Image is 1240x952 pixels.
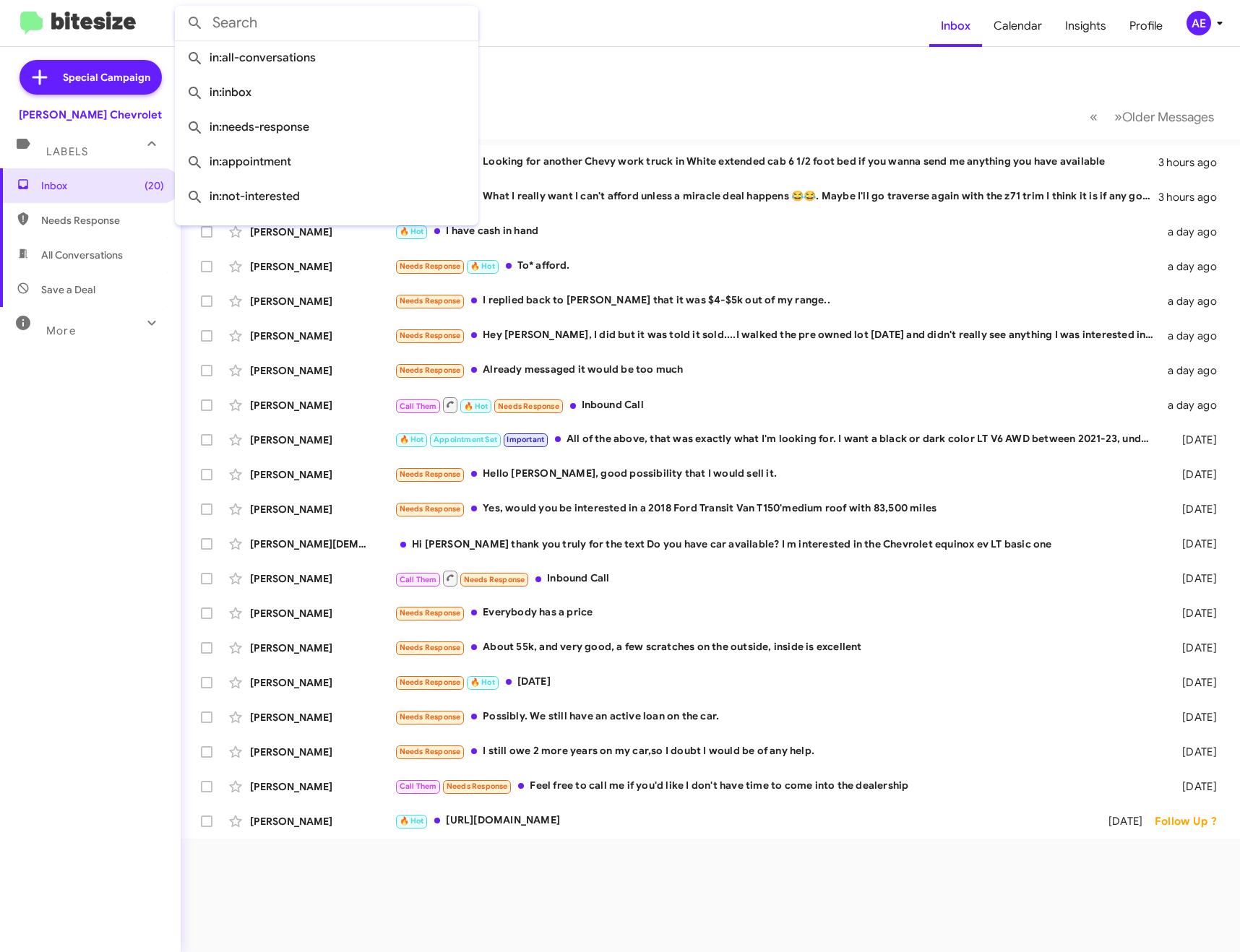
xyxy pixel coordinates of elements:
[250,537,395,551] div: [PERSON_NAME][DEMOGRAPHIC_DATA]
[395,639,1161,656] div: About 55k, and very good, a few scratches on the outside, inside is excellent
[400,296,461,306] span: Needs Response
[1161,398,1228,412] div: a day ago
[395,743,1161,760] div: I still owe 2 more years on my car,so I doubt I would be of any help.
[1174,11,1224,35] button: AE
[464,575,525,584] span: Needs Response
[20,60,162,95] a: Special Campaign
[395,537,1161,551] div: Hi [PERSON_NAME] thank you truly for the text Do you have car available? I m interested in the Ch...
[46,145,88,158] span: Labels
[250,433,395,447] div: [PERSON_NAME]
[145,178,164,193] span: (20)
[464,402,488,411] span: 🔥 Hot
[250,814,395,828] div: [PERSON_NAME]
[250,606,395,620] div: [PERSON_NAME]
[250,745,395,759] div: [PERSON_NAME]
[395,709,1161,725] div: Possibly. We still have an active loan on the car.
[434,435,497,444] span: Appointment Set
[1082,102,1223,131] nav: Page navigation example
[447,782,508,791] span: Needs Response
[400,227,424,236] span: 🔥 Hot
[400,678,461,687] span: Needs Response
[63,70,150,85] span: Special Campaign
[1161,502,1228,516] div: [DATE]
[250,294,395,308] div: [PERSON_NAME]
[1161,363,1228,378] div: a day ago
[1158,155,1228,170] div: 3 hours ago
[175,6,478,40] input: Search
[1161,675,1228,690] div: [DATE]
[19,108,162,122] div: [PERSON_NAME] Chevrolet
[250,363,395,378] div: [PERSON_NAME]
[186,40,467,75] span: in:all-conversations
[250,329,395,343] div: [PERSON_NAME]
[400,331,461,340] span: Needs Response
[400,402,437,411] span: Call Them
[41,282,95,297] span: Save a Deal
[1161,467,1228,482] div: [DATE]
[250,259,395,274] div: [PERSON_NAME]
[400,575,437,584] span: Call Them
[1081,102,1106,131] button: Previous
[46,324,76,337] span: More
[1161,225,1228,239] div: a day ago
[1106,102,1223,131] button: Next
[400,261,461,271] span: Needs Response
[400,782,437,791] span: Call Them
[1054,5,1118,47] a: Insights
[1161,745,1228,759] div: [DATE]
[395,258,1161,274] div: To* afford.
[1161,571,1228,586] div: [DATE]
[400,643,461,652] span: Needs Response
[250,571,395,586] div: [PERSON_NAME]
[186,179,467,214] span: in:not-interested
[250,710,395,724] div: [PERSON_NAME]
[507,435,544,444] span: Important
[1122,109,1214,125] span: Older Messages
[400,365,461,375] span: Needs Response
[250,675,395,690] div: [PERSON_NAME]
[1161,779,1228,794] div: [DATE]
[395,154,1158,170] div: Looking for another Chevy work truck in White extended cab 6 1/2 foot bed if you wanna send me an...
[929,5,982,47] a: Inbox
[395,223,1161,240] div: I have cash in hand
[395,189,1158,205] div: What I really want I can't afford unless a miracle deal happens 😂😂. Maybe I'll go traverse again ...
[250,467,395,482] div: [PERSON_NAME]
[395,396,1161,414] div: Inbound Call
[395,778,1161,795] div: Feel free to call me if you'd like I don't have time to come into the dealership
[470,678,495,687] span: 🔥 Hot
[395,569,1161,587] div: Inbound Call
[400,608,461,618] span: Needs Response
[250,398,395,412] div: [PERSON_NAME]
[1161,537,1228,551] div: [DATE]
[186,144,467,179] span: in:appointment
[250,779,395,794] div: [PERSON_NAME]
[1114,108,1122,126] span: »
[1158,190,1228,204] div: 3 hours ago
[400,816,424,826] span: 🔥 Hot
[186,75,467,110] span: in:inbox
[1161,710,1228,724] div: [DATE]
[400,435,424,444] span: 🔥 Hot
[1161,294,1228,308] div: a day ago
[1161,433,1228,447] div: [DATE]
[395,501,1161,517] div: Yes, would you be interested in a 2018 Ford Transit Van T150'medium roof with 83,500 miles
[250,502,395,516] div: [PERSON_NAME]
[1187,11,1211,35] div: AE
[400,469,461,479] span: Needs Response
[395,813,1093,829] div: [URL][DOMAIN_NAME]
[1090,108,1098,126] span: «
[41,178,164,193] span: Inbox
[400,504,461,514] span: Needs Response
[982,5,1054,47] a: Calendar
[1155,814,1228,828] div: Follow Up ?
[470,261,495,271] span: 🔥 Hot
[1118,5,1174,47] a: Profile
[395,466,1161,483] div: Hello [PERSON_NAME], good possibility that I would sell it.
[1161,259,1228,274] div: a day ago
[395,674,1161,691] div: [DATE]
[250,641,395,655] div: [PERSON_NAME]
[395,605,1161,621] div: Everybody has a price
